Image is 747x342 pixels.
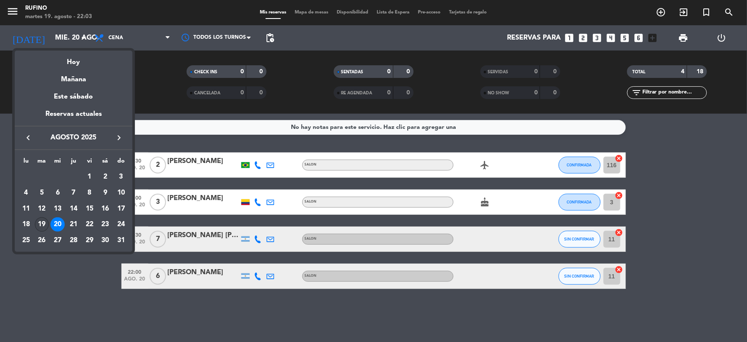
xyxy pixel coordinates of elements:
td: 28 de agosto de 2025 [66,232,82,248]
td: 26 de agosto de 2025 [34,232,50,248]
th: martes [34,156,50,169]
div: 5 [35,186,49,200]
div: 2 [98,170,112,184]
div: 31 [114,233,128,248]
div: 3 [114,170,128,184]
div: Reservas actuales [15,109,132,126]
th: viernes [82,156,98,169]
div: 23 [98,217,112,232]
i: keyboard_arrow_left [23,133,33,143]
th: lunes [18,156,34,169]
th: sábado [98,156,114,169]
td: 1 de agosto de 2025 [82,169,98,185]
div: 10 [114,186,128,200]
div: 19 [35,217,49,232]
div: Mañana [15,68,132,85]
div: 14 [66,202,81,216]
div: 7 [66,186,81,200]
td: 10 de agosto de 2025 [113,185,129,201]
div: 30 [98,233,112,248]
td: 4 de agosto de 2025 [18,185,34,201]
div: Este sábado [15,85,132,109]
div: 11 [19,202,33,216]
div: 26 [35,233,49,248]
i: keyboard_arrow_right [114,133,124,143]
div: 16 [98,202,112,216]
div: 20 [50,217,65,232]
div: 12 [35,202,49,216]
td: 24 de agosto de 2025 [113,216,129,232]
td: 8 de agosto de 2025 [82,185,98,201]
th: domingo [113,156,129,169]
td: 22 de agosto de 2025 [82,216,98,232]
div: 29 [82,233,97,248]
div: 28 [66,233,81,248]
td: 23 de agosto de 2025 [98,216,114,232]
div: 1 [82,170,97,184]
td: 7 de agosto de 2025 [66,185,82,201]
td: 3 de agosto de 2025 [113,169,129,185]
td: 29 de agosto de 2025 [82,232,98,248]
button: keyboard_arrow_left [21,132,36,143]
div: 17 [114,202,128,216]
td: 11 de agosto de 2025 [18,201,34,217]
td: 18 de agosto de 2025 [18,216,34,232]
div: 8 [82,186,97,200]
th: miércoles [50,156,66,169]
div: 6 [50,186,65,200]
div: 18 [19,217,33,232]
div: 15 [82,202,97,216]
td: 30 de agosto de 2025 [98,232,114,248]
td: AGO. [18,169,82,185]
td: 14 de agosto de 2025 [66,201,82,217]
td: 25 de agosto de 2025 [18,232,34,248]
div: 25 [19,233,33,248]
td: 17 de agosto de 2025 [113,201,129,217]
td: 9 de agosto de 2025 [98,185,114,201]
div: 27 [50,233,65,248]
div: 4 [19,186,33,200]
td: 27 de agosto de 2025 [50,232,66,248]
div: 24 [114,217,128,232]
td: 20 de agosto de 2025 [50,216,66,232]
div: Hoy [15,51,132,68]
span: agosto 2025 [36,132,111,143]
td: 5 de agosto de 2025 [34,185,50,201]
div: 22 [82,217,97,232]
td: 16 de agosto de 2025 [98,201,114,217]
td: 19 de agosto de 2025 [34,216,50,232]
td: 2 de agosto de 2025 [98,169,114,185]
td: 12 de agosto de 2025 [34,201,50,217]
td: 6 de agosto de 2025 [50,185,66,201]
td: 21 de agosto de 2025 [66,216,82,232]
div: 9 [98,186,112,200]
td: 31 de agosto de 2025 [113,232,129,248]
td: 15 de agosto de 2025 [82,201,98,217]
td: 13 de agosto de 2025 [50,201,66,217]
div: 13 [50,202,65,216]
button: keyboard_arrow_right [111,132,127,143]
th: jueves [66,156,82,169]
div: 21 [66,217,81,232]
